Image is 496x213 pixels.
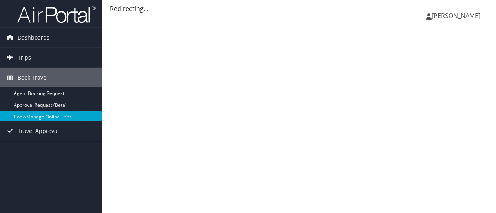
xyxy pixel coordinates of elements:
span: Trips [18,48,31,67]
span: Travel Approval [18,121,59,141]
a: [PERSON_NAME] [426,4,488,27]
img: airportal-logo.png [17,5,96,24]
span: Dashboards [18,28,49,47]
span: Book Travel [18,68,48,87]
div: Redirecting... [110,4,488,13]
span: [PERSON_NAME] [432,11,480,20]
